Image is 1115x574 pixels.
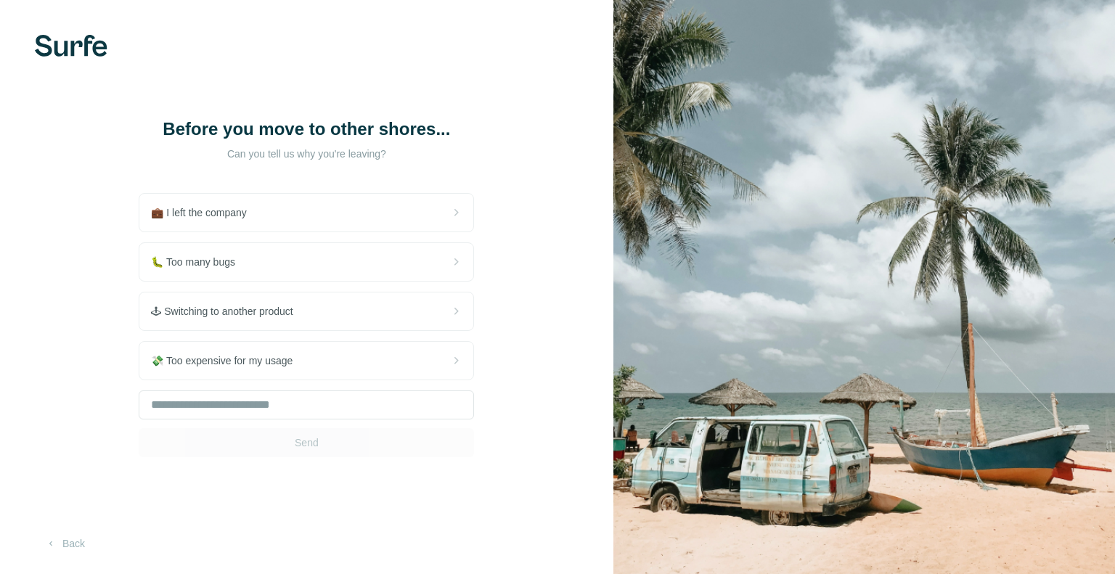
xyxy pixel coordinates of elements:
[151,353,304,368] span: 💸 Too expensive for my usage
[161,147,452,161] p: Can you tell us why you're leaving?
[151,304,304,319] span: 🕹 Switching to another product
[35,35,107,57] img: Surfe's logo
[161,118,452,141] h1: Before you move to other shores...
[151,255,247,269] span: 🐛 Too many bugs
[151,205,258,220] span: 💼 I left the company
